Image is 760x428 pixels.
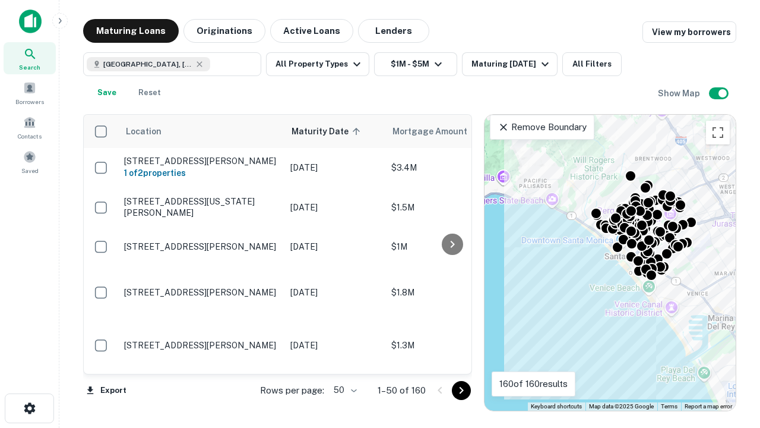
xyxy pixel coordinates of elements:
p: [STREET_ADDRESS][PERSON_NAME] [124,340,278,351]
button: Save your search to get updates of matches that match your search criteria. [88,81,126,105]
button: Toggle fullscreen view [706,121,730,144]
a: Open this area in Google Maps (opens a new window) [487,395,527,411]
img: capitalize-icon.png [19,10,42,33]
button: All Filters [562,52,622,76]
p: $1.3M [391,339,510,352]
img: Google [487,395,527,411]
p: [STREET_ADDRESS][US_STATE][PERSON_NAME] [124,196,278,218]
h6: Show Map [658,87,702,100]
p: [DATE] [290,240,379,253]
h6: 1 of 2 properties [124,166,278,180]
iframe: Chat Widget [701,333,760,390]
a: Saved [4,146,56,178]
th: Maturity Date [284,115,385,148]
button: Keyboard shortcuts [531,402,582,411]
span: Borrowers [15,97,44,106]
button: Originations [183,19,265,43]
span: Maturity Date [292,124,364,139]
th: Location [118,115,284,148]
p: [DATE] [290,339,379,352]
button: Lenders [358,19,429,43]
button: All Property Types [266,52,369,76]
p: $3.4M [391,161,510,174]
div: Maturing [DATE] [471,57,552,71]
p: [DATE] [290,161,379,174]
span: Mortgage Amount [392,124,483,139]
p: [DATE] [290,201,379,214]
span: Contacts [18,131,42,141]
p: $1.8M [391,286,510,299]
a: Terms (opens in new tab) [661,403,677,410]
a: Contacts [4,111,56,143]
p: [STREET_ADDRESS][PERSON_NAME] [124,156,278,166]
button: Maturing [DATE] [462,52,558,76]
p: $1.5M [391,201,510,214]
button: Reset [131,81,169,105]
button: Active Loans [270,19,353,43]
button: Go to next page [452,381,471,400]
a: View my borrowers [642,21,736,43]
p: [STREET_ADDRESS][PERSON_NAME] [124,287,278,298]
a: Borrowers [4,77,56,109]
p: [STREET_ADDRESS][PERSON_NAME] [124,241,278,252]
span: Search [19,62,40,72]
span: Saved [21,166,39,175]
a: Report a map error [685,403,732,410]
p: [DATE] [290,286,379,299]
p: Remove Boundary [498,120,586,134]
th: Mortgage Amount [385,115,516,148]
button: $1M - $5M [374,52,457,76]
button: Export [83,382,129,399]
div: 0 0 [484,115,736,411]
span: [GEOGRAPHIC_DATA], [GEOGRAPHIC_DATA], [GEOGRAPHIC_DATA] [103,59,192,70]
p: 1–50 of 160 [378,383,426,398]
p: $1M [391,240,510,253]
button: Maturing Loans [83,19,179,43]
span: Map data ©2025 Google [589,403,654,410]
span: Location [125,124,161,139]
p: Rows per page: [260,383,324,398]
p: 160 of 160 results [499,377,568,391]
div: 50 [329,382,359,399]
a: Search [4,42,56,74]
